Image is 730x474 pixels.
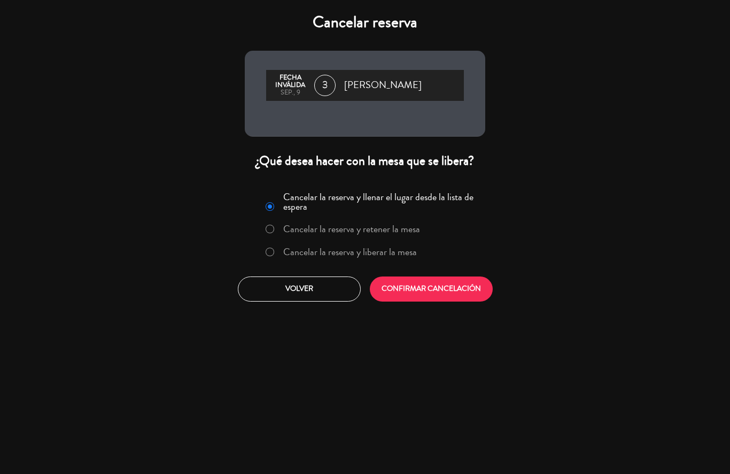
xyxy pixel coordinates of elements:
button: Volver [238,276,361,302]
label: Cancelar la reserva y llenar el lugar desde la lista de espera [283,192,479,211]
h4: Cancelar reserva [245,13,485,32]
span: [PERSON_NAME] [344,77,422,93]
label: Cancelar la reserva y liberar la mesa [283,247,417,257]
label: Cancelar la reserva y retener la mesa [283,224,420,234]
div: sep., 9 [271,89,309,97]
div: Fecha inválida [271,74,309,89]
div: ¿Qué desea hacer con la mesa que se libera? [245,153,485,169]
span: 3 [314,75,336,96]
button: CONFIRMAR CANCELACIÓN [370,276,493,302]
